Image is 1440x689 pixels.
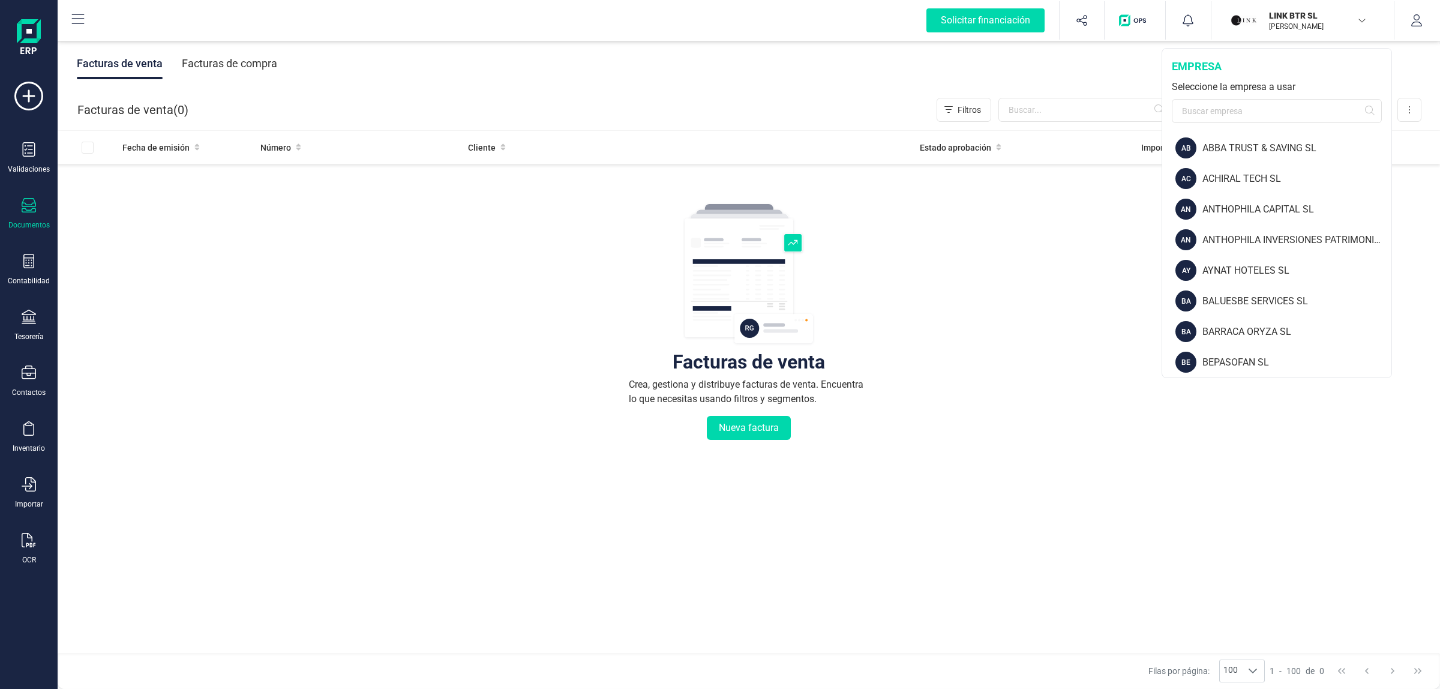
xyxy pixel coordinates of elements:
[1306,665,1315,677] span: de
[8,164,50,174] div: Validaciones
[1175,199,1196,220] div: AN
[1148,660,1265,682] div: Filas por página:
[1202,325,1391,339] div: BARRACA ORYZA SL
[1175,260,1196,281] div: AY
[920,142,991,154] span: Estado aprobación
[17,19,41,58] img: Logo Finanedi
[1231,7,1257,34] img: LI
[1172,80,1382,94] div: Seleccione la empresa a usar
[1112,1,1158,40] button: Logo de OPS
[1355,660,1378,682] button: Previous Page
[8,220,50,230] div: Documentos
[1330,660,1353,682] button: First Page
[77,98,188,122] div: Facturas de venta ( )
[1202,263,1391,278] div: AYNAT HOTELES SL
[14,332,44,341] div: Tesorería
[182,48,277,79] div: Facturas de compra
[1270,665,1274,677] span: 1
[1175,168,1196,189] div: AC
[13,444,45,453] div: Inventario
[998,98,1171,122] input: Buscar...
[1319,665,1324,677] span: 0
[1175,352,1196,373] div: BE
[958,104,981,116] span: Filtros
[707,416,791,440] button: Nueva factura
[77,48,163,79] div: Facturas de venta
[912,1,1059,40] button: Solicitar financiación
[1286,665,1301,677] span: 100
[1175,321,1196,342] div: BA
[1202,202,1391,217] div: ANTHOPHILA CAPITAL SL
[937,98,991,122] button: Filtros
[1270,665,1324,677] div: -
[12,388,46,397] div: Contactos
[122,142,190,154] span: Fecha de emisión
[1175,229,1196,250] div: AN
[926,8,1045,32] div: Solicitar financiación
[1381,660,1404,682] button: Next Page
[1202,172,1391,186] div: ACHIRAL TECH SL
[468,142,496,154] span: Cliente
[1172,99,1382,123] input: Buscar empresa
[1226,1,1379,40] button: LILINK BTR SL[PERSON_NAME]
[1202,141,1391,155] div: ABBA TRUST & SAVING SL
[1119,14,1151,26] img: Logo de OPS
[1202,294,1391,308] div: BALUESBE SERVICES SL
[15,499,43,509] div: Importar
[1406,660,1429,682] button: Last Page
[1175,290,1196,311] div: BA
[1269,10,1365,22] p: LINK BTR SL
[178,101,184,118] span: 0
[1141,142,1171,154] span: Importe
[1172,58,1382,75] div: empresa
[260,142,291,154] span: Número
[1220,660,1241,682] span: 100
[1202,355,1391,370] div: BEPASOFAN SL
[683,202,815,346] img: img-empty-table.svg
[629,378,869,406] div: Crea, gestiona y distribuye facturas de venta. Encuentra lo que necesitas usando filtros y segmen...
[22,555,36,565] div: OCR
[1202,233,1391,247] div: ANTHOPHILA INVERSIONES PATRIMONIALES SL
[673,356,825,368] div: Facturas de venta
[1175,137,1196,158] div: AB
[8,276,50,286] div: Contabilidad
[1269,22,1365,31] p: [PERSON_NAME]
